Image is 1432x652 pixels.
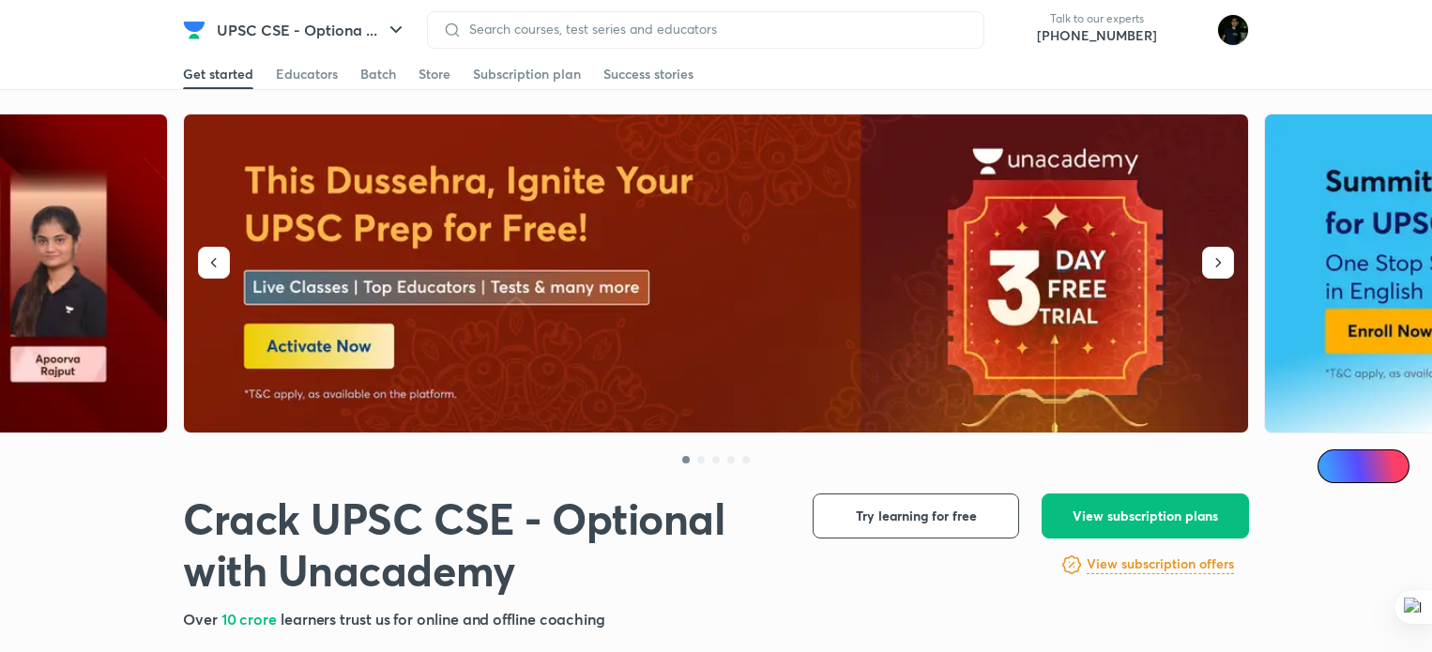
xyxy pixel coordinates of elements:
[419,65,450,83] div: Store
[1329,459,1344,474] img: Icon
[813,493,1019,538] button: Try learning for free
[1073,507,1218,525] span: View subscription plans
[276,65,338,83] div: Educators
[281,609,605,629] span: learners trust us for online and offline coaching
[1087,553,1234,576] a: View subscription offers
[1172,15,1202,45] img: avatar
[462,22,968,37] input: Search courses, test series and educators
[221,609,281,629] span: 10 crore
[360,65,396,83] div: Batch
[183,59,253,89] a: Get started
[473,65,581,83] div: Subscription plan
[419,59,450,89] a: Store
[473,59,581,89] a: Subscription plan
[183,609,221,629] span: Over
[183,65,253,83] div: Get started
[856,507,977,525] span: Try learning for free
[206,11,419,49] button: UPSC CSE - Optiona ...
[183,19,206,41] img: Company Logo
[603,59,693,89] a: Success stories
[1042,493,1249,538] button: View subscription plans
[360,59,396,89] a: Batch
[1318,449,1409,483] a: Ai Doubts
[183,493,783,597] h1: Crack UPSC CSE - Optional with Unacademy
[1217,14,1249,46] img: Rohit Duggal
[1037,11,1157,26] p: Talk to our experts
[1348,459,1398,474] span: Ai Doubts
[1087,554,1234,574] h6: View subscription offers
[1037,26,1157,45] a: [PHONE_NUMBER]
[603,65,693,83] div: Success stories
[276,59,338,89] a: Educators
[999,11,1037,49] img: call-us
